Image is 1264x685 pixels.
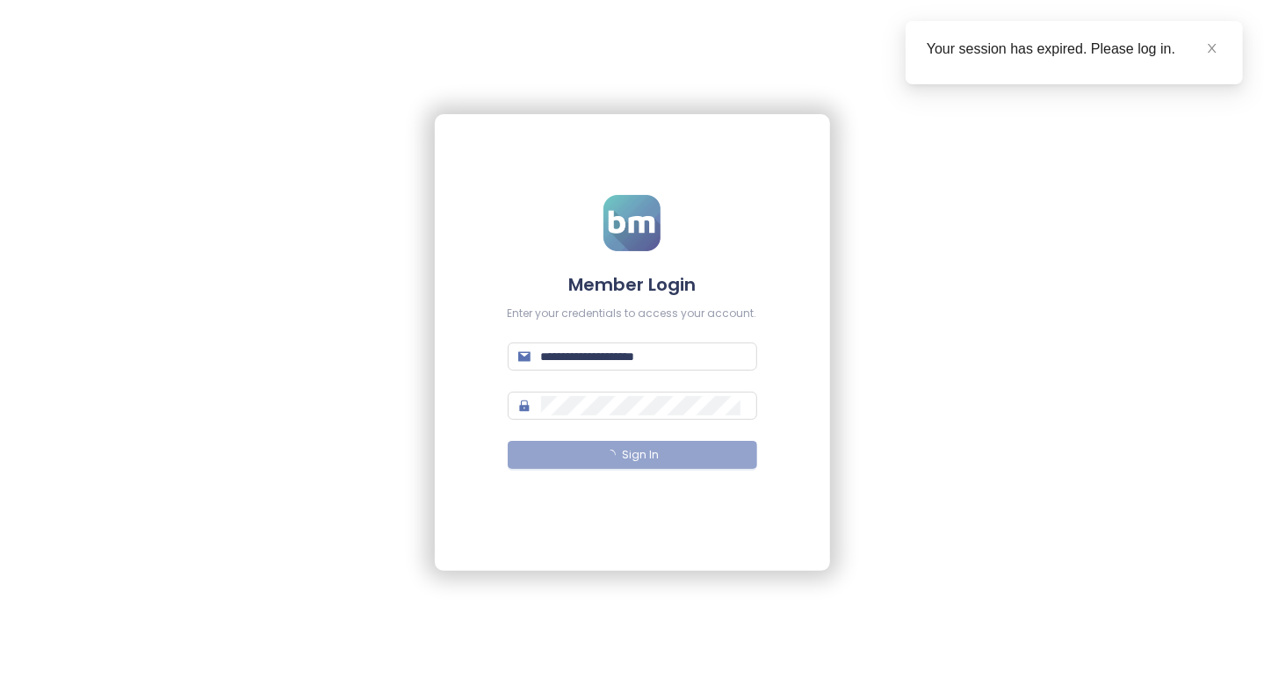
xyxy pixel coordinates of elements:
span: loading [605,450,616,460]
span: Sign In [623,447,660,464]
h4: Member Login [508,272,757,297]
span: mail [518,350,531,363]
button: Sign In [508,441,757,469]
div: Enter your credentials to access your account. [508,306,757,322]
span: lock [518,400,531,412]
div: Your session has expired. Please log in. [927,39,1222,60]
span: close [1206,42,1218,54]
img: logo [603,195,661,251]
